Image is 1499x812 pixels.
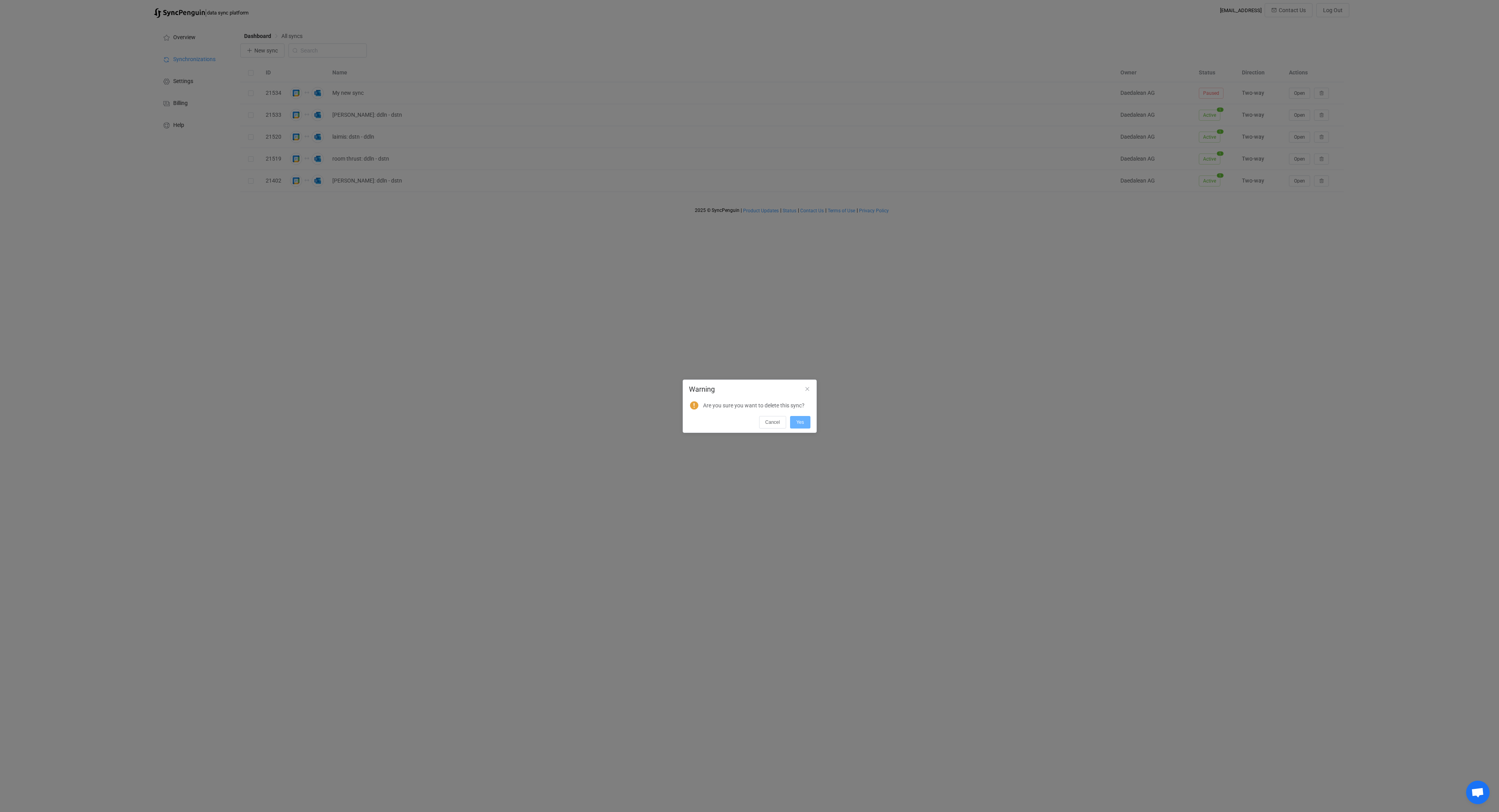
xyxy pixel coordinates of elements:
[759,416,786,429] button: Cancel
[1466,781,1490,804] div: Open chat
[790,416,810,429] button: Yes
[689,385,715,393] span: Warning
[703,401,806,410] p: Are you sure you want to delete this sync?
[804,386,810,393] button: Close
[796,420,804,425] span: Yes
[765,420,780,425] span: Cancel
